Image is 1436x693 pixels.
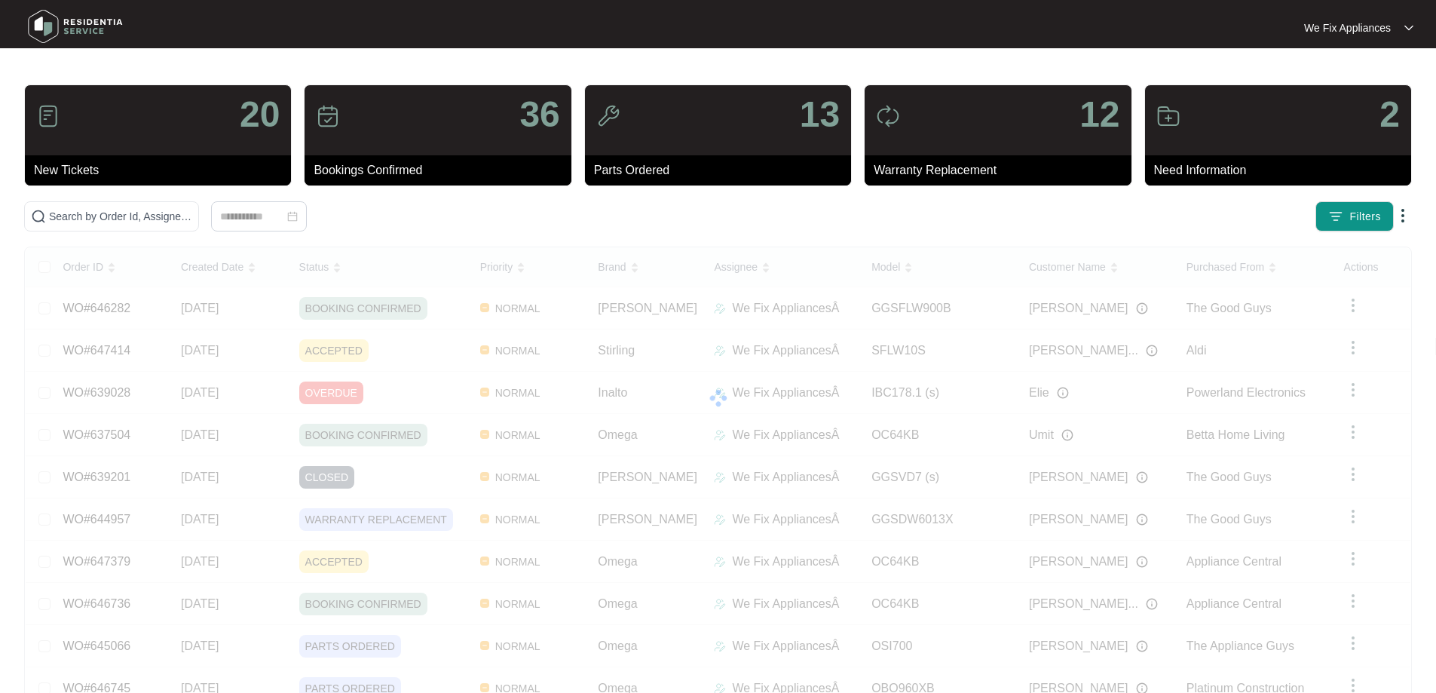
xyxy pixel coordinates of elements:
input: Search by Order Id, Assignee Name, Customer Name, Brand and Model [49,208,192,225]
img: icon [876,104,900,128]
span: Filters [1349,209,1381,225]
p: New Tickets [34,161,291,179]
p: 36 [519,97,559,133]
p: Warranty Replacement [874,161,1131,179]
p: We Fix Appliances [1304,20,1391,35]
button: filter iconFilters [1315,201,1394,232]
p: 12 [1079,97,1119,133]
p: 13 [800,97,840,133]
img: residentia service logo [23,4,128,49]
p: 20 [240,97,280,133]
p: Need Information [1154,161,1411,179]
img: icon [1156,104,1180,128]
p: Bookings Confirmed [314,161,571,179]
p: 2 [1379,97,1400,133]
img: search-icon [31,209,46,224]
img: filter icon [1328,209,1343,224]
img: dropdown arrow [1404,24,1413,32]
p: Parts Ordered [594,161,851,179]
img: icon [596,104,620,128]
img: icon [316,104,340,128]
img: dropdown arrow [1394,207,1412,225]
img: icon [36,104,60,128]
